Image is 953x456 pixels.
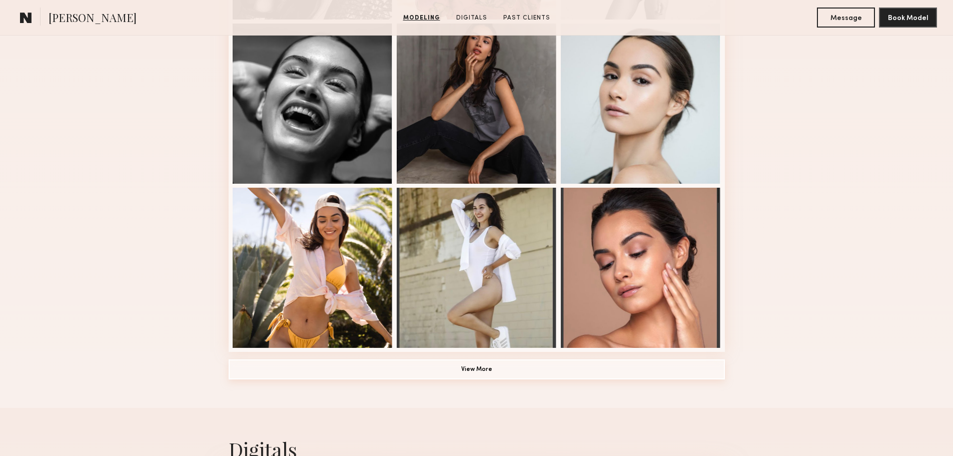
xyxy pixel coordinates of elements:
[49,10,137,28] span: [PERSON_NAME]
[229,359,725,379] button: View More
[452,14,491,23] a: Digitals
[879,13,937,22] a: Book Model
[879,8,937,28] button: Book Model
[817,8,875,28] button: Message
[499,14,554,23] a: Past Clients
[399,14,444,23] a: Modeling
